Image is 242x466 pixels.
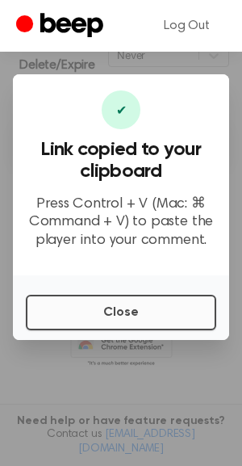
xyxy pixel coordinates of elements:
[102,90,140,129] div: ✔
[148,6,226,45] a: Log Out
[26,295,216,330] button: Close
[26,195,216,250] p: Press Control + V (Mac: ⌘ Command + V) to paste the player into your comment.
[16,10,107,42] a: Beep
[26,139,216,183] h3: Link copied to your clipboard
